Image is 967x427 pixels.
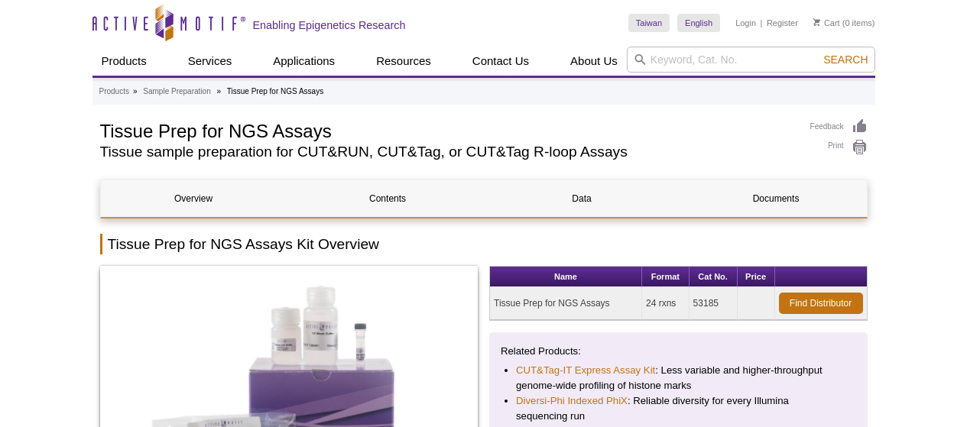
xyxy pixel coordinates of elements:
th: Cat No. [690,267,738,287]
h2: Tissue Prep for NGS Assays Kit Overview [100,234,868,254]
a: Data [489,180,675,217]
input: Keyword, Cat. No. [627,47,875,73]
a: Print [810,139,868,156]
li: » [216,87,221,95]
a: Resources [367,47,440,76]
p: Related Products: [501,344,856,359]
img: Your Cart [813,18,820,26]
a: Products [99,85,129,99]
h1: Tissue Prep for NGS Assays [100,118,795,141]
li: | [761,14,763,32]
li: : Reliable diversity for every Illumina sequencing run [516,393,841,424]
h2: Tissue sample preparation for CUT&RUN, CUT&Tag, or CUT&Tag R-loop Assays [100,145,795,159]
li: (0 items) [813,14,875,32]
th: Format [642,267,690,287]
a: Services [179,47,242,76]
a: Login [735,18,756,28]
a: Cart [813,18,840,28]
a: Register [767,18,798,28]
span: Search [823,53,868,66]
a: Documents [683,180,869,217]
a: English [677,14,720,32]
a: Find Distributor [779,293,863,314]
a: About Us [561,47,627,76]
li: : Less variable and higher-throughput genome-wide profiling of histone marks [516,363,841,393]
a: Contents [295,180,481,217]
a: Overview [101,180,287,217]
h2: Enabling Epigenetics Research [253,18,406,32]
a: Taiwan [628,14,670,32]
a: Sample Preparation [143,85,210,99]
a: Products [92,47,156,76]
td: 24 rxns [642,287,690,320]
a: CUT&Tag-IT Express Assay Kit [516,363,655,378]
button: Search [819,53,872,66]
a: Applications [264,47,344,76]
a: Diversi-Phi Indexed PhiX [516,393,628,409]
a: Contact Us [463,47,538,76]
td: 53185 [690,287,738,320]
td: Tissue Prep for NGS Assays [490,287,642,320]
th: Price [738,267,775,287]
li: » [133,87,138,95]
li: Tissue Prep for NGS Assays [227,87,323,95]
th: Name [490,267,642,287]
a: Feedback [810,118,868,135]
